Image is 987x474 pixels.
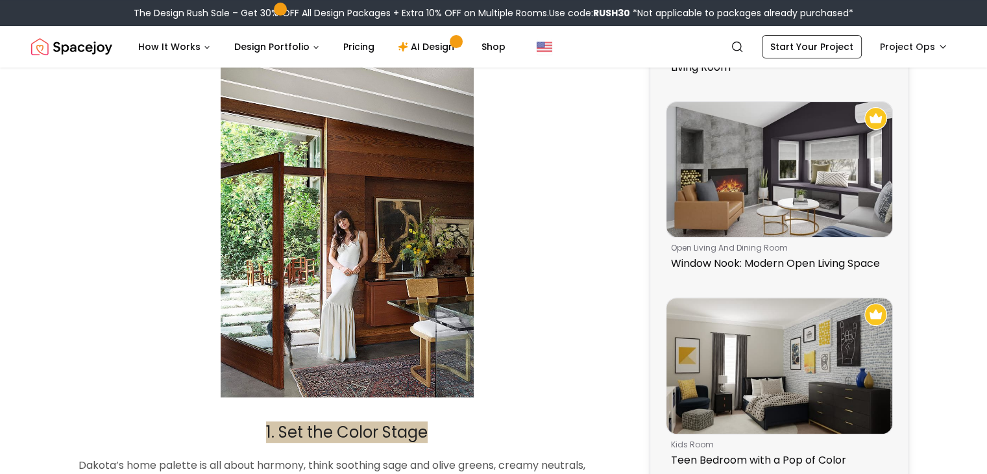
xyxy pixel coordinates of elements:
img: Spacejoy Logo [31,34,112,60]
img: Window Nook: Modern Open Living Space [666,102,892,238]
span: 1. Set the Color Stage [266,421,428,443]
p: Window Nook: Modern Open Living Space [671,256,883,271]
a: Spacejoy [31,34,112,60]
span: *Not applicable to packages already purchased* [630,6,853,19]
nav: Global [31,26,956,68]
a: Window Nook: Modern Open Living SpaceRecommended Spacejoy Design - Window Nook: Modern Open Livin... [666,101,893,277]
nav: Main [128,34,516,60]
img: United States [537,39,552,55]
a: AI Design [387,34,469,60]
img: This may contain: a woman in a white dress standing next to a glass table with flowers on it [221,60,474,397]
button: Design Portfolio [224,34,330,60]
a: Start Your Project [762,35,862,58]
div: The Design Rush Sale – Get 30% OFF All Design Packages + Extra 10% OFF on Multiple Rooms. [134,6,853,19]
a: Pricing [333,34,385,60]
img: Teen Bedroom with a Pop of Color [666,298,892,434]
img: Recommended Spacejoy Design - Window Nook: Modern Open Living Space [864,107,887,130]
button: How It Works [128,34,221,60]
span: Use code: [549,6,630,19]
img: Recommended Spacejoy Design - Teen Bedroom with a Pop of Color [864,303,887,326]
b: RUSH30 [593,6,630,19]
p: open living and dining room [671,243,883,253]
button: Project Ops [872,35,956,58]
p: kids room [671,440,883,450]
a: Shop [471,34,516,60]
p: Teen Bedroom with a Pop of Color [671,453,883,468]
a: Teen Bedroom with a Pop of ColorRecommended Spacejoy Design - Teen Bedroom with a Pop of Colorkid... [666,297,893,473]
